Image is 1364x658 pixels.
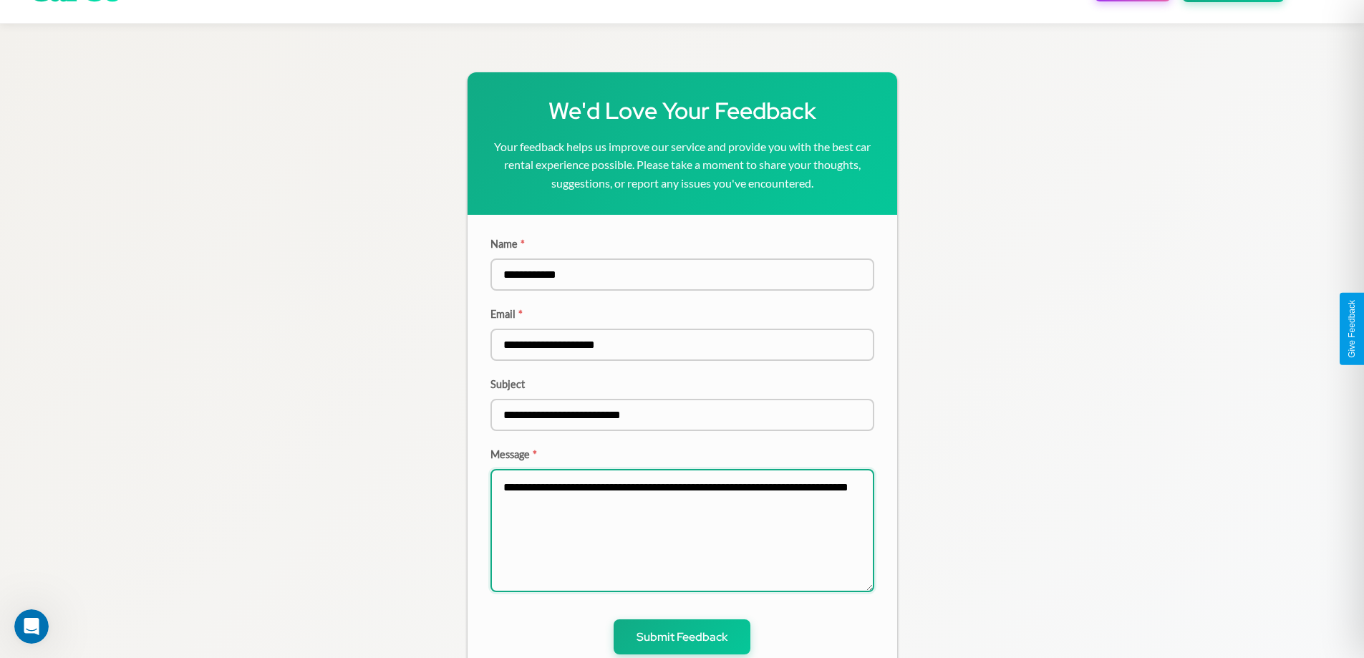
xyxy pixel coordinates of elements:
[490,95,874,126] h1: We'd Love Your Feedback
[490,238,874,250] label: Name
[490,448,874,460] label: Message
[614,619,750,654] button: Submit Feedback
[1347,300,1357,358] div: Give Feedback
[14,609,49,644] iframe: Intercom live chat
[490,308,874,320] label: Email
[490,378,874,390] label: Subject
[490,137,874,193] p: Your feedback helps us improve our service and provide you with the best car rental experience po...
